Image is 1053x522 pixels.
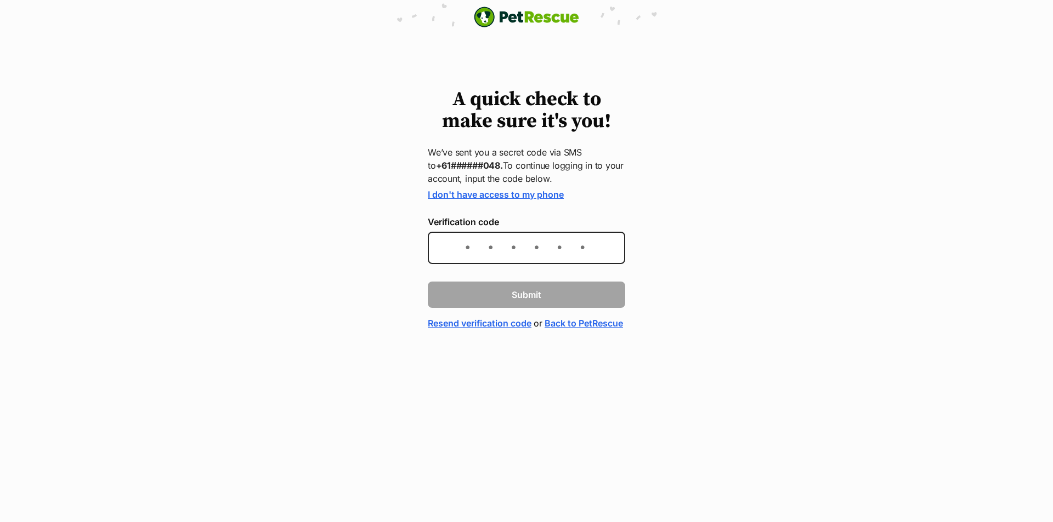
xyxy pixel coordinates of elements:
[428,282,625,308] button: Submit
[428,146,625,185] p: We’ve sent you a secret code via SMS to To continue logging in to your account, input the code be...
[428,189,564,200] a: I don't have access to my phone
[534,317,542,330] span: or
[436,160,503,171] strong: +61######048.
[474,7,579,27] a: PetRescue
[474,7,579,27] img: logo-e224e6f780fb5917bec1dbf3a21bbac754714ae5b6737aabdf751b685950b380.svg
[428,89,625,133] h1: A quick check to make sure it's you!
[545,317,623,330] a: Back to PetRescue
[428,217,625,227] label: Verification code
[428,232,625,264] input: Enter the 6-digit verification code sent to your device
[428,317,531,330] a: Resend verification code
[512,288,541,301] span: Submit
